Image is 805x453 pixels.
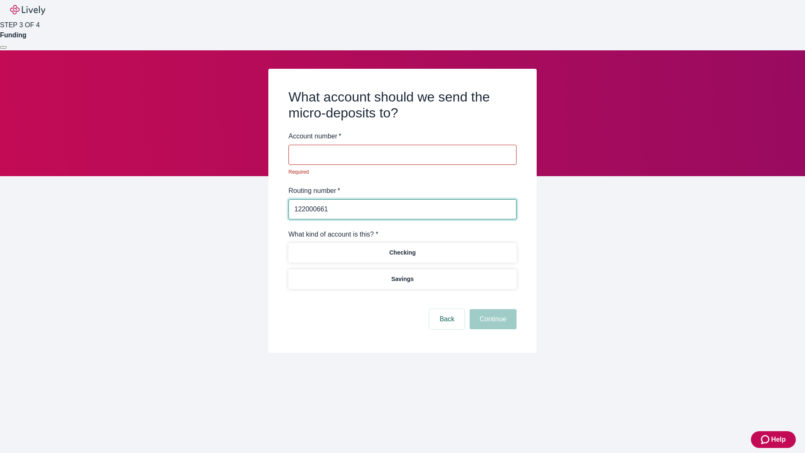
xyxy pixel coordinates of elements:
p: Savings [391,275,414,284]
button: Back [429,309,465,329]
button: Zendesk support iconHelp [751,431,796,448]
h2: What account should we send the micro-deposits to? [288,89,517,121]
button: Checking [288,243,517,263]
p: Required [288,168,511,176]
p: Checking [389,248,415,257]
label: Account number [288,131,341,141]
label: Routing number [288,186,340,196]
span: Help [771,435,786,445]
button: Savings [288,269,517,289]
svg: Zendesk support icon [761,435,771,445]
label: What kind of account is this? * [288,229,378,240]
img: Lively [10,5,45,15]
